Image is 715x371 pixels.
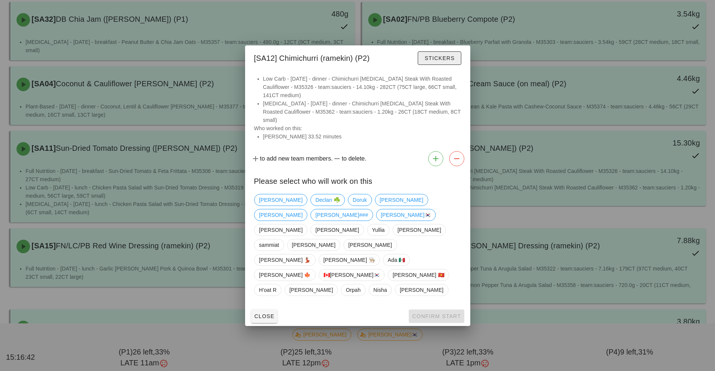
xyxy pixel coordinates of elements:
[424,55,455,61] span: Stickers
[315,209,368,221] span: [PERSON_NAME]###
[352,194,367,206] span: Doruk
[259,224,303,236] span: [PERSON_NAME]
[348,239,392,251] span: [PERSON_NAME]
[289,284,333,296] span: [PERSON_NAME]
[373,284,387,296] span: Nisha
[263,99,461,124] li: [MEDICAL_DATA] - [DATE] - dinner - Chimichurri [MEDICAL_DATA] Steak With Roasted Cauliflower - M3...
[245,75,470,148] div: Who worked on this:
[245,148,470,169] div: to add new team members. to delete.
[245,45,470,69] div: [SA12] Chimichurri (ramekin) (P2)
[259,254,311,266] span: [PERSON_NAME] 💃🏽
[254,313,275,319] span: Close
[263,75,461,99] li: Low Carb - [DATE] - dinner - Chimichurri [MEDICAL_DATA] Steak With Roasted Cauliflower - M35326 -...
[259,239,279,251] span: sammiat
[259,209,303,221] span: [PERSON_NAME]
[323,269,380,281] span: 🇨🇦[PERSON_NAME]🇰🇷
[259,284,277,296] span: H'oat R
[315,224,359,236] span: [PERSON_NAME]
[400,284,443,296] span: [PERSON_NAME]
[245,169,470,191] div: Please select who will work on this
[346,284,360,296] span: Orpah
[251,309,278,323] button: Close
[263,132,461,141] li: [PERSON_NAME] 33.52 minutes
[315,194,340,206] span: Declan ☘️
[388,254,405,266] span: Ada 🇲🇽
[259,269,311,281] span: [PERSON_NAME] 🍁
[259,194,303,206] span: [PERSON_NAME]
[372,224,384,236] span: Yullia
[393,269,444,281] span: [PERSON_NAME] 🇻🇳
[292,239,335,251] span: [PERSON_NAME]
[397,224,441,236] span: [PERSON_NAME]
[418,51,461,65] button: Stickers
[381,209,431,221] span: [PERSON_NAME]🇰🇷
[323,254,375,266] span: [PERSON_NAME] 👨🏼‍🍳
[379,194,423,206] span: [PERSON_NAME]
